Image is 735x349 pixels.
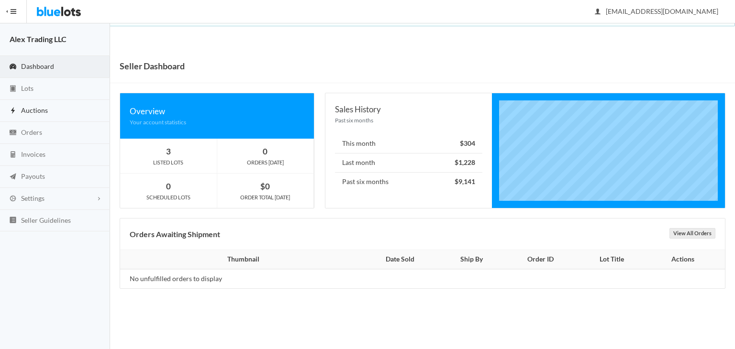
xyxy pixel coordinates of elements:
th: Ship By [439,250,504,269]
div: Past six months [335,116,482,125]
span: Lots [21,84,33,92]
strong: $9,141 [455,177,475,185]
span: Settings [21,194,45,202]
div: Sales History [335,103,482,116]
strong: $304 [460,139,475,147]
li: Past six months [335,172,482,191]
span: Auctions [21,106,48,114]
ion-icon: flash [8,107,18,116]
div: ORDERS [DATE] [217,158,314,167]
th: Lot Title [578,250,647,269]
span: [EMAIL_ADDRESS][DOMAIN_NAME] [595,7,718,15]
div: Your account statistics [130,118,304,127]
div: SCHEDULED LOTS [120,193,217,202]
li: This month [335,134,482,153]
th: Actions [646,250,725,269]
h1: Seller Dashboard [120,59,185,73]
a: View All Orders [669,228,715,239]
div: Overview [130,105,304,118]
strong: $0 [260,181,270,191]
th: Date Sold [361,250,439,269]
span: Orders [21,128,42,136]
span: Seller Guidelines [21,216,71,224]
strong: 0 [166,181,171,191]
th: Thumbnail [120,250,361,269]
ion-icon: clipboard [8,85,18,94]
span: Payouts [21,172,45,180]
td: No unfulfilled orders to display [120,269,361,288]
ion-icon: speedometer [8,63,18,72]
div: LISTED LOTS [120,158,217,167]
strong: 0 [263,146,267,156]
ion-icon: cog [8,195,18,204]
strong: $1,228 [455,158,475,166]
li: Last month [335,153,482,173]
ion-icon: cash [8,129,18,138]
span: Invoices [21,150,45,158]
th: Order ID [504,250,577,269]
strong: Alex Trading LLC [10,34,67,44]
strong: 3 [166,146,171,156]
ion-icon: person [593,8,602,17]
span: Dashboard [21,62,54,70]
div: ORDER TOTAL [DATE] [217,193,314,202]
ion-icon: paper plane [8,173,18,182]
ion-icon: list box [8,216,18,225]
ion-icon: calculator [8,151,18,160]
b: Orders Awaiting Shipment [130,229,220,239]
